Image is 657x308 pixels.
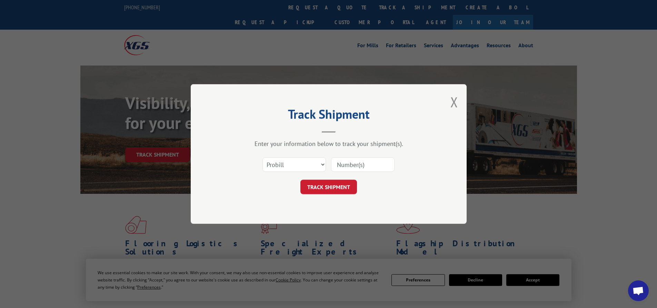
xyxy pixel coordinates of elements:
button: Close modal [450,93,458,111]
button: TRACK SHIPMENT [300,180,357,194]
input: Number(s) [331,157,395,172]
div: Enter your information below to track your shipment(s). [225,140,432,148]
div: Open chat [628,280,649,301]
h2: Track Shipment [225,109,432,122]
